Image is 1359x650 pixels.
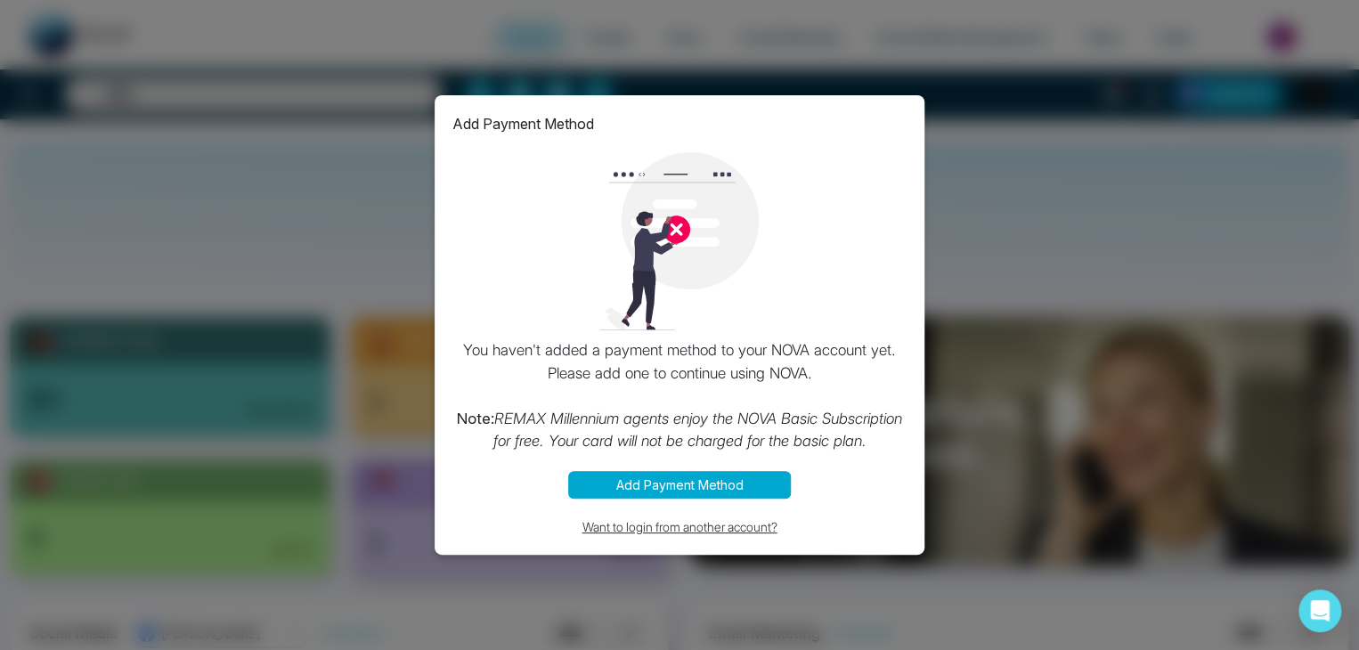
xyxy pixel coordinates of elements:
[590,152,769,330] img: loading
[452,339,907,453] p: You haven't added a payment method to your NOVA account yet. Please add one to continue using NOVA.
[452,516,907,537] button: Want to login from another account?
[493,410,903,451] i: REMAX Millennium agents enjoy the NOVA Basic Subscription for free. Your card will not be charged...
[457,410,494,427] strong: Note:
[568,471,791,499] button: Add Payment Method
[1298,589,1341,632] div: Open Intercom Messenger
[452,113,594,134] p: Add Payment Method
